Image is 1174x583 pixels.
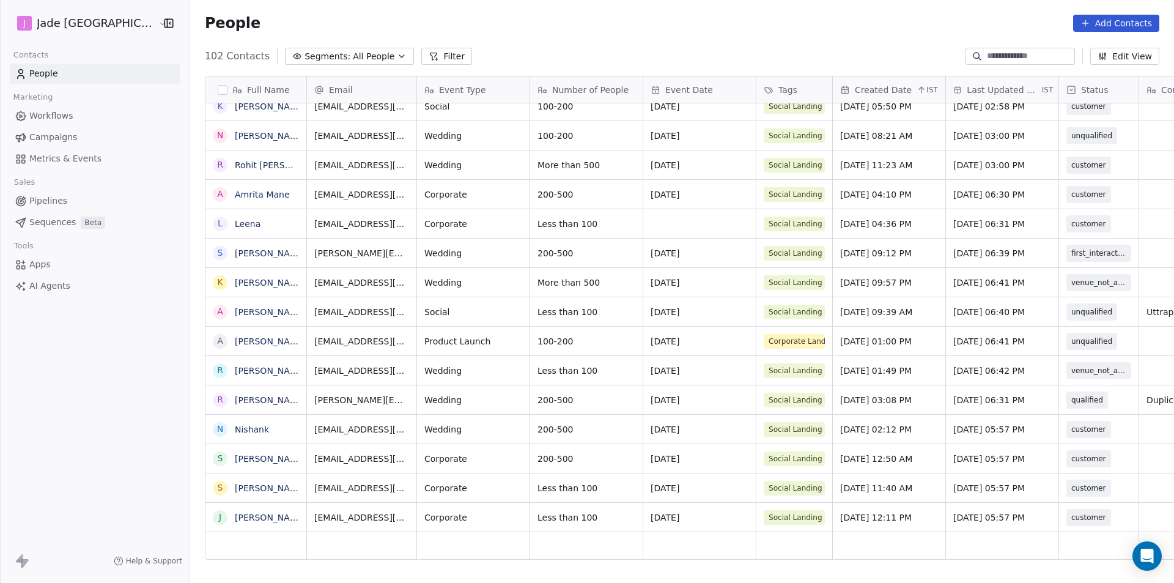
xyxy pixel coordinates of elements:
span: [DATE] 02:12 PM [840,423,938,436]
span: All People [353,50,394,63]
span: Social [424,100,522,113]
div: L [218,217,223,230]
span: Social Landing Page [764,99,825,114]
span: J [23,17,26,29]
span: [DATE] [651,482,748,494]
span: [DATE] 12:11 PM [840,511,938,524]
span: customer [1071,100,1106,113]
span: first_interaction [1071,247,1126,259]
a: [PERSON_NAME] [235,366,306,376]
span: 200-500 [537,453,635,465]
span: [DATE] [651,511,748,524]
a: People [10,64,180,84]
div: A [217,335,223,347]
div: j [219,511,221,524]
span: [EMAIL_ADDRESS][DOMAIN_NAME] [314,511,409,524]
span: Less than 100 [537,511,635,524]
span: Social Landing Page [764,451,825,466]
span: [EMAIL_ADDRESS][DOMAIN_NAME] [314,188,409,201]
a: Pipelines [10,191,180,211]
span: [DATE] [651,100,748,113]
button: Edit View [1090,48,1159,65]
span: [PERSON_NAME][EMAIL_ADDRESS][DOMAIN_NAME] [314,247,409,259]
span: Email [329,84,353,96]
span: Wedding [424,247,522,259]
span: Less than 100 [537,482,635,494]
a: [PERSON_NAME] [235,483,306,493]
span: [DATE] 06:31 PM [953,218,1051,230]
span: Metrics & Events [29,152,102,165]
span: Wedding [424,277,522,289]
span: Less than 100 [537,365,635,377]
span: [DATE] [651,335,748,347]
span: Campaigns [29,131,77,144]
span: [DATE] 03:00 PM [953,159,1051,171]
span: Wedding [424,159,522,171]
a: Metrics & Events [10,149,180,169]
span: 100-200 [537,100,635,113]
span: [EMAIL_ADDRESS][DOMAIN_NAME] [314,365,409,377]
span: customer [1071,482,1106,494]
span: People [205,14,260,32]
span: Less than 100 [537,218,635,230]
span: 102 Contacts [205,49,270,64]
div: R [217,393,223,406]
span: Social Landing Page [764,305,825,319]
span: Wedding [424,130,522,142]
span: Social Landing Page [764,422,825,437]
span: More than 500 [537,277,635,289]
span: Social [424,306,522,318]
span: Social Landing Page [764,275,825,290]
span: Wedding [424,423,522,436]
span: customer [1071,423,1106,436]
span: customer [1071,159,1106,171]
span: [EMAIL_ADDRESS][DOMAIN_NAME] [314,159,409,171]
div: Full Name [205,76,306,103]
span: [DATE] 09:57 PM [840,277,938,289]
a: Rohit [PERSON_NAME] [235,160,331,170]
span: Sales [9,173,40,191]
a: [PERSON_NAME] [235,248,306,258]
span: unqualified [1071,130,1112,142]
span: unqualified [1071,306,1112,318]
div: Created DateIST [833,76,945,103]
span: [DATE] 12:50 AM [840,453,938,465]
div: Open Intercom Messenger [1132,541,1162,571]
span: Tools [9,237,39,255]
div: Status [1059,76,1139,103]
span: Apps [29,258,51,271]
span: [DATE] [651,394,748,406]
div: Event Date [643,76,756,103]
span: 100-200 [537,335,635,347]
span: Event Date [665,84,713,96]
span: [DATE] 09:12 PM [840,247,938,259]
span: [DATE] 05:57 PM [953,511,1051,524]
span: customer [1071,218,1106,230]
div: Number of People [530,76,643,103]
span: Less than 100 [537,306,635,318]
a: Leena [235,219,260,229]
span: AI Agents [29,280,70,292]
span: 200-500 [537,247,635,259]
div: K [217,100,223,113]
div: R [217,158,223,171]
span: Workflows [29,110,73,122]
div: A [217,305,223,318]
span: [EMAIL_ADDRESS][DOMAIN_NAME] [314,335,409,347]
a: [PERSON_NAME] [235,395,306,405]
span: customer [1071,188,1106,201]
span: [DATE] 04:36 PM [840,218,938,230]
span: Product Launch [424,335,522,347]
span: [DATE] 06:30 PM [953,188,1051,201]
a: [PERSON_NAME] [235,278,306,288]
span: Corporate Landing Page [764,334,825,349]
span: [DATE] [651,130,748,142]
span: [DATE] 11:40 AM [840,482,938,494]
span: [DATE] [651,306,748,318]
button: JJade [GEOGRAPHIC_DATA] [15,13,150,34]
div: A [217,188,223,201]
span: Social Landing Page [764,187,825,202]
span: Wedding [424,365,522,377]
span: [EMAIL_ADDRESS][DOMAIN_NAME] [314,482,409,494]
span: [DATE] 04:10 PM [840,188,938,201]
